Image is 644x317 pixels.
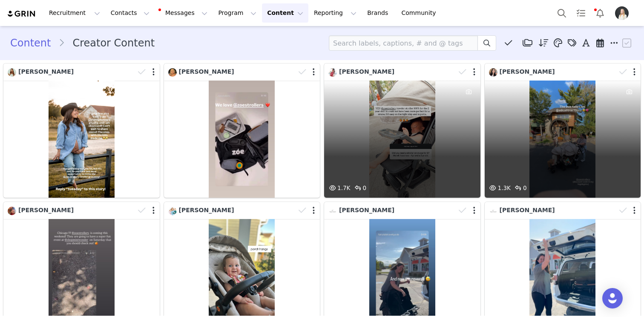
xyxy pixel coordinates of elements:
[500,207,555,213] span: [PERSON_NAME]
[610,6,637,20] button: Profile
[7,10,37,18] img: grin logo
[44,3,105,23] button: Recruitment
[327,184,351,191] span: 1.7K
[615,6,629,20] img: d50b80f6-f535-4f9b-b720-94c700ab657c.jpeg
[168,207,177,215] img: 966c5bfe-aa60-473b-8019-6cf2c519c390.jpg
[106,3,155,23] button: Contacts
[353,184,367,191] span: 0
[513,184,527,191] span: 0
[339,207,394,213] span: [PERSON_NAME]
[362,3,396,23] a: Brands
[179,207,234,213] span: [PERSON_NAME]
[329,35,478,51] input: Search labels, captions, # and @ tags
[602,288,623,308] div: Open Intercom Messenger
[168,68,177,77] img: 70ff687c-6c43-4e00-a977-a9f342648899.jpg
[213,3,262,23] button: Program
[309,3,362,23] button: Reporting
[500,68,555,75] span: [PERSON_NAME]
[339,68,394,75] span: [PERSON_NAME]
[328,207,337,215] img: 01e0fb8a-86e4-40c8-bb6c-62b3b092dc07.jpg
[488,184,511,191] span: 1.3K
[179,68,234,75] span: [PERSON_NAME]
[397,3,445,23] a: Community
[489,207,497,215] img: 01e0fb8a-86e4-40c8-bb6c-62b3b092dc07.jpg
[552,3,571,23] button: Search
[8,68,16,77] img: 58a31b02-e07a-47fc-8851-bd6afe77e9ab.jpg
[591,3,609,23] button: Notifications
[572,3,590,23] a: Tasks
[10,35,58,51] a: Content
[262,3,308,23] button: Content
[8,207,16,215] img: b8471d26-74dc-4603-9c18-38130c31f3ff.jpg
[18,207,74,213] span: [PERSON_NAME]
[155,3,213,23] button: Messages
[328,68,337,77] img: 84c36b57-c618-4634-b205-3ac1f2647b22.jpg
[489,68,497,77] img: 9b26bba7-a9f1-48df-a30c-c4d33086f147.jpg
[18,68,74,75] span: [PERSON_NAME]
